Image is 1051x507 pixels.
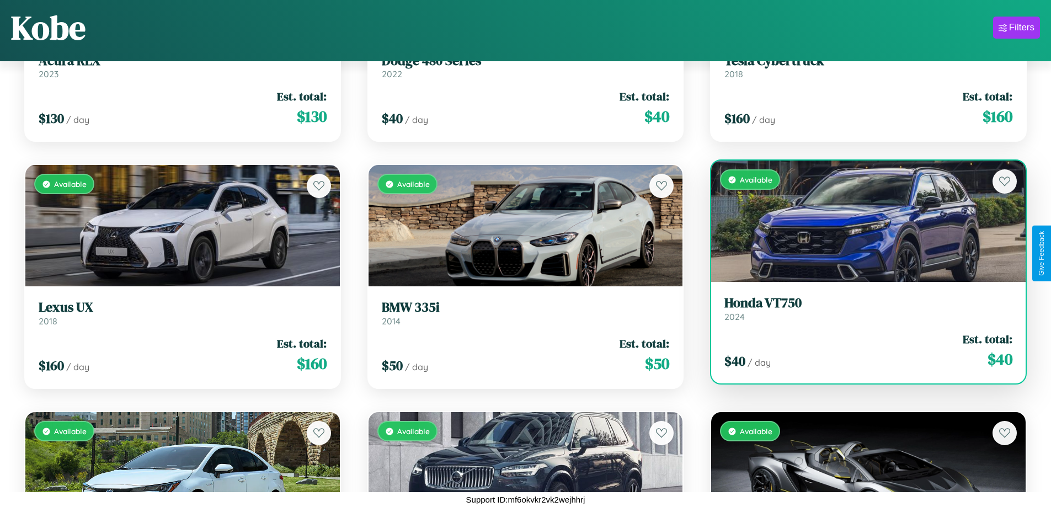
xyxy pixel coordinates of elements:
[740,426,772,436] span: Available
[740,175,772,184] span: Available
[405,114,428,125] span: / day
[466,492,585,507] p: Support ID: mf6okvkr2vk2wejhhrj
[620,335,669,351] span: Est. total:
[277,335,327,351] span: Est. total:
[54,426,87,436] span: Available
[39,53,327,80] a: Acura RLX2023
[724,311,745,322] span: 2024
[297,353,327,375] span: $ 160
[724,295,1012,311] h3: Honda VT750
[724,352,745,370] span: $ 40
[382,356,403,375] span: $ 50
[39,316,57,327] span: 2018
[963,331,1012,347] span: Est. total:
[645,353,669,375] span: $ 50
[405,361,428,372] span: / day
[1038,231,1045,276] div: Give Feedback
[724,109,750,127] span: $ 160
[397,426,430,436] span: Available
[382,53,670,80] a: Dodge 480 Series2022
[988,348,1012,370] span: $ 40
[983,105,1012,127] span: $ 160
[382,109,403,127] span: $ 40
[397,179,430,189] span: Available
[39,300,327,316] h3: Lexus UX
[382,300,670,327] a: BMW 335i2014
[39,109,64,127] span: $ 130
[382,316,401,327] span: 2014
[724,53,1012,80] a: Tesla Cybertruck2018
[382,300,670,316] h3: BMW 335i
[644,105,669,127] span: $ 40
[752,114,775,125] span: / day
[297,105,327,127] span: $ 130
[724,295,1012,322] a: Honda VT7502024
[39,300,327,327] a: Lexus UX2018
[993,17,1040,39] button: Filters
[54,179,87,189] span: Available
[382,68,402,79] span: 2022
[1009,22,1034,33] div: Filters
[39,68,58,79] span: 2023
[963,88,1012,104] span: Est. total:
[66,361,89,372] span: / day
[11,5,86,50] h1: Kobe
[66,114,89,125] span: / day
[39,356,64,375] span: $ 160
[748,357,771,368] span: / day
[620,88,669,104] span: Est. total:
[724,68,743,79] span: 2018
[277,88,327,104] span: Est. total:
